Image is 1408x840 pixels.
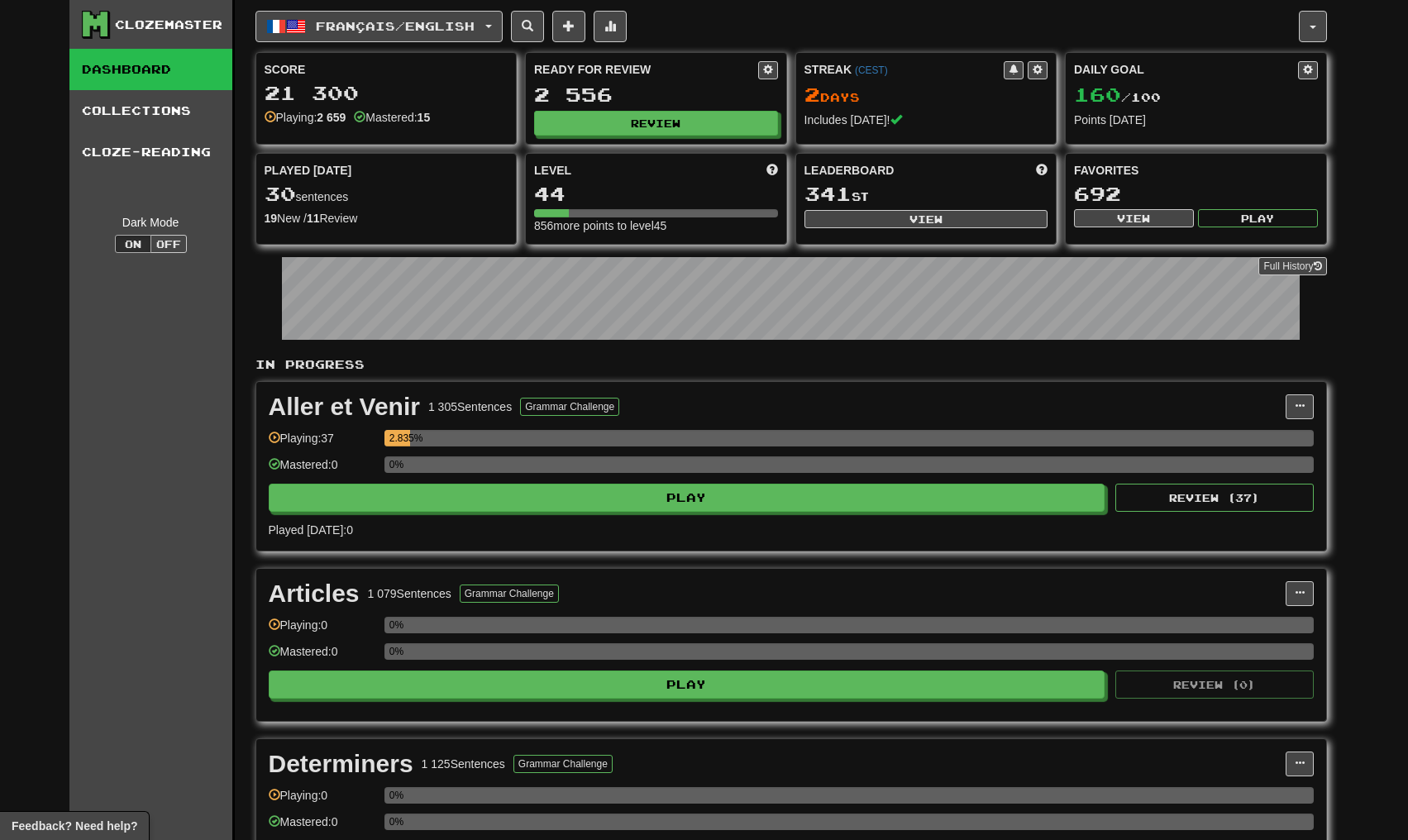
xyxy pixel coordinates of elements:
a: (CEST) [855,64,888,76]
div: Includes [DATE]! [804,112,1048,128]
span: Open feedback widget [12,818,137,834]
div: Mastered: 0 [269,456,376,484]
div: sentences [265,184,508,205]
button: Grammar Challenge [513,755,613,773]
div: 856 more points to level 45 [534,217,778,234]
button: Grammar Challenge [520,398,619,416]
div: 2.835% [389,430,411,446]
strong: 11 [307,212,320,225]
div: 1 125 Sentences [422,756,505,772]
span: 2 [804,83,820,106]
div: Favorites [1074,162,1318,179]
button: Play [269,671,1105,699]
span: Français / English [316,19,475,33]
div: st [804,184,1048,205]
strong: 2 659 [317,111,346,124]
button: Review (0) [1115,671,1314,699]
span: 30 [265,182,296,205]
div: Articles [269,581,360,606]
button: View [804,210,1048,228]
button: Add sentence to collection [552,11,585,42]
div: Clozemaster [115,17,222,33]
div: Points [DATE] [1074,112,1318,128]
div: Ready for Review [534,61,758,78]
div: 1 079 Sentences [368,585,451,602]
div: 692 [1074,184,1318,204]
p: In Progress [255,356,1327,373]
button: Off [150,235,187,253]
span: Score more points to level up [766,162,778,179]
div: Mastered: [354,109,430,126]
div: Playing: 0 [269,787,376,814]
div: Dark Mode [82,214,220,231]
button: Search sentences [511,11,544,42]
span: Level [534,162,571,179]
div: Playing: 0 [269,617,376,644]
div: Score [265,61,508,78]
div: Playing: [265,109,346,126]
span: 341 [804,182,852,205]
div: Determiners [269,752,413,776]
button: Review [534,111,778,136]
div: Playing: 37 [269,430,376,457]
div: 44 [534,184,778,204]
a: Cloze-Reading [69,131,232,173]
a: Collections [69,90,232,131]
strong: 19 [265,212,278,225]
button: Grammar Challenge [460,585,559,603]
div: Daily Goal [1074,61,1298,79]
div: Mastered: 0 [269,643,376,671]
button: View [1074,209,1194,227]
div: 1 305 Sentences [428,399,512,415]
span: This week in points, UTC [1036,162,1048,179]
a: Full History [1258,257,1326,275]
span: / 100 [1074,90,1161,104]
span: Leaderboard [804,162,895,179]
button: Français/English [255,11,503,42]
span: Played [DATE] [265,162,352,179]
button: Play [1198,209,1318,227]
a: Dashboard [69,49,232,90]
div: Day s [804,84,1048,106]
div: Aller et Venir [269,394,420,419]
button: More stats [594,11,627,42]
button: Review (37) [1115,484,1314,512]
div: 21 300 [265,83,508,103]
button: Play [269,484,1105,512]
span: Played [DATE]: 0 [269,523,353,537]
button: On [115,235,151,253]
div: Streak [804,61,1005,78]
div: 2 556 [534,84,778,105]
strong: 15 [418,111,431,124]
div: New / Review [265,210,508,227]
span: 160 [1074,83,1121,106]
